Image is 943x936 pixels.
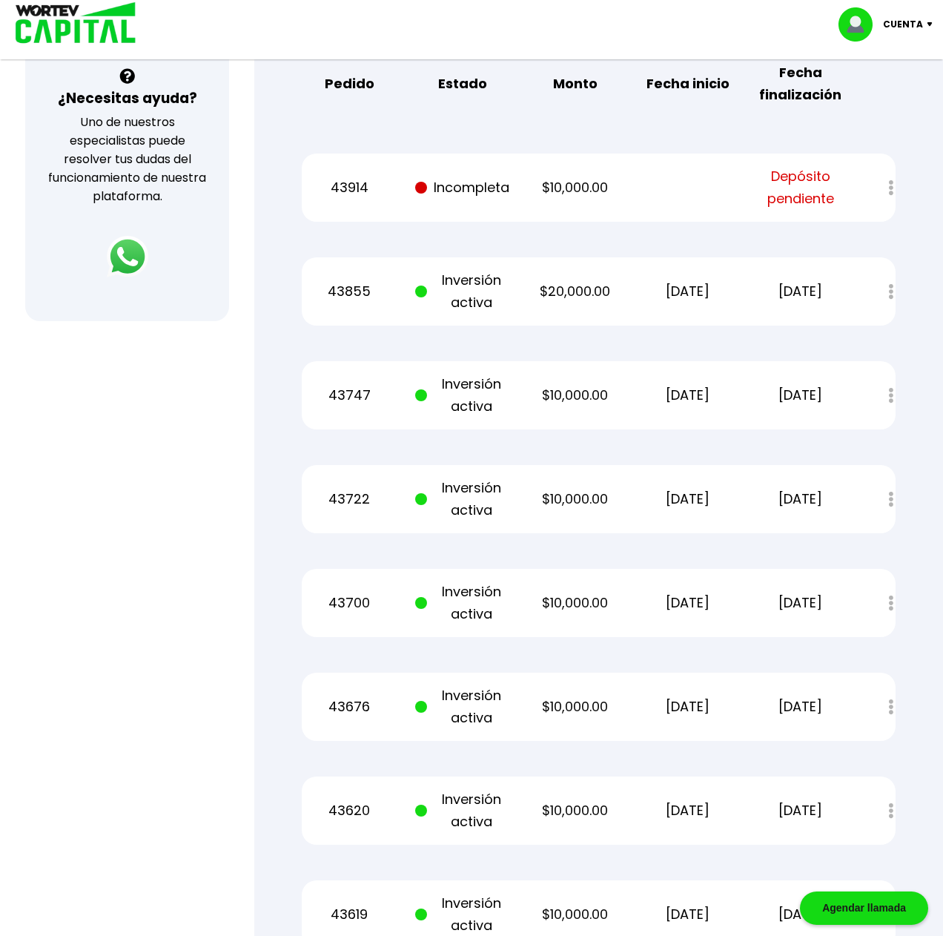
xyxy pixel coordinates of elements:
b: Pedido [325,73,374,95]
p: Cuenta [883,13,923,36]
b: Fecha inicio [646,73,729,95]
p: Inversión activa [415,269,510,314]
b: Fecha finalización [753,62,848,106]
p: 43855 [302,280,397,303]
p: $10,000.00 [528,696,623,718]
p: Uno de nuestros especialistas puede resolver tus dudas del funcionamiento de nuestra plataforma. [44,113,210,205]
p: [DATE] [753,488,848,510]
p: $10,000.00 [528,800,623,822]
p: $10,000.00 [528,177,623,199]
h3: ¿Necesitas ayuda? [58,88,197,109]
p: [DATE] [641,488,735,510]
b: Estado [438,73,487,95]
p: 43914 [302,177,397,199]
p: Inversión activa [415,477,510,521]
p: 43700 [302,592,397,614]
p: [DATE] [753,800,848,822]
p: [DATE] [641,592,735,614]
p: [DATE] [641,903,735,926]
p: Inversión activa [415,685,510,729]
span: Depósito pendiente [753,165,848,210]
p: $20,000.00 [528,280,623,303]
b: Monto [553,73,598,95]
p: $10,000.00 [528,903,623,926]
p: [DATE] [753,280,848,303]
p: 43722 [302,488,397,510]
p: [DATE] [753,592,848,614]
p: [DATE] [753,903,848,926]
div: Agendar llamada [800,891,928,925]
p: [DATE] [641,384,735,406]
p: 43676 [302,696,397,718]
img: logos_whatsapp-icon.242b2217.svg [107,236,148,277]
img: profile-image [838,7,883,42]
p: [DATE] [753,384,848,406]
p: 43747 [302,384,397,406]
p: 43619 [302,903,397,926]
p: [DATE] [641,800,735,822]
p: [DATE] [641,696,735,718]
p: Inversión activa [415,373,510,418]
p: Inversión activa [415,788,510,833]
p: Inversión activa [415,581,510,625]
p: $10,000.00 [528,592,623,614]
img: icon-down [923,22,943,27]
p: $10,000.00 [528,488,623,510]
p: [DATE] [753,696,848,718]
p: [DATE] [641,280,735,303]
p: 43620 [302,800,397,822]
p: $10,000.00 [528,384,623,406]
p: Incompleta [415,177,510,199]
